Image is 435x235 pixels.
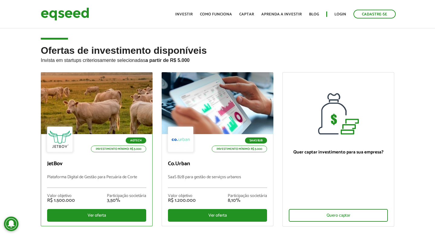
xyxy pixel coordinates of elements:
div: Ver oferta [168,209,267,222]
p: Investimento mínimo: R$ 5.000 [212,146,267,152]
p: Investimento mínimo: R$ 5.000 [91,146,146,152]
div: R$ 1.200.000 [168,198,196,203]
div: 8,10% [228,198,267,203]
img: EqSeed [41,6,89,22]
div: Valor objetivo [168,194,196,198]
a: Agtech Investimento mínimo: R$ 5.000 JetBov Plataforma Digital de Gestão para Pecuária de Corte V... [41,72,153,226]
p: JetBov [47,161,146,167]
a: Como funciona [200,12,232,16]
p: Quer captar investimento para sua empresa? [289,150,388,155]
p: Agtech [126,137,146,143]
a: Aprenda a investir [261,12,302,16]
a: Cadastre-se [353,10,396,18]
a: Investir [175,12,193,16]
p: SaaS B2B para gestão de serviços urbanos [168,175,267,188]
div: Participação societária [228,194,267,198]
p: Plataforma Digital de Gestão para Pecuária de Corte [47,175,146,188]
a: Blog [309,12,319,16]
div: Participação societária [107,194,146,198]
div: R$ 1.500.000 [47,198,75,203]
div: Quero captar [289,209,388,222]
a: Login [334,12,346,16]
p: Co.Urban [168,161,267,167]
strong: a partir de R$ 5.000 [145,58,190,63]
a: SaaS B2B Investimento mínimo: R$ 5.000 Co.Urban SaaS B2B para gestão de serviços urbanos Valor ob... [162,72,273,226]
a: Captar [239,12,254,16]
h2: Ofertas de investimento disponíveis [41,45,394,72]
div: Ver oferta [47,209,146,222]
div: Valor objetivo [47,194,75,198]
a: Quer captar investimento para sua empresa? Quero captar [282,72,394,227]
p: Invista em startups criteriosamente selecionadas [41,56,394,63]
div: 3,50% [107,198,146,203]
p: SaaS B2B [245,137,267,143]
